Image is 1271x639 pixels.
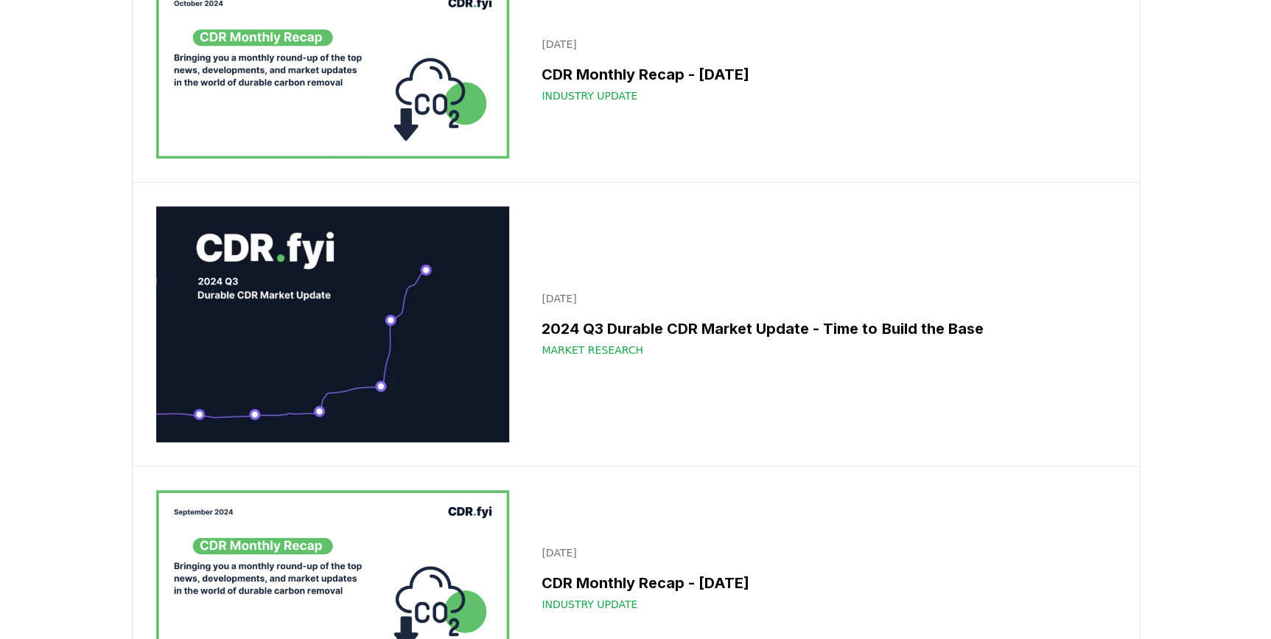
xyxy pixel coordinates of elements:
[533,537,1115,621] a: [DATE]CDR Monthly Recap - [DATE]Industry Update
[542,545,1106,560] p: [DATE]
[542,572,1106,594] h3: CDR Monthly Recap - [DATE]
[156,206,510,442] img: 2024 Q3 Durable CDR Market Update - Time to Build the Base blog post image
[542,318,1106,340] h3: 2024 Q3 Durable CDR Market Update - Time to Build the Base
[533,28,1115,112] a: [DATE]CDR Monthly Recap - [DATE]Industry Update
[542,291,1106,306] p: [DATE]
[542,597,637,612] span: Industry Update
[533,282,1115,366] a: [DATE]2024 Q3 Durable CDR Market Update - Time to Build the BaseMarket Research
[542,343,643,357] span: Market Research
[542,63,1106,85] h3: CDR Monthly Recap - [DATE]
[542,88,637,103] span: Industry Update
[542,37,1106,52] p: [DATE]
